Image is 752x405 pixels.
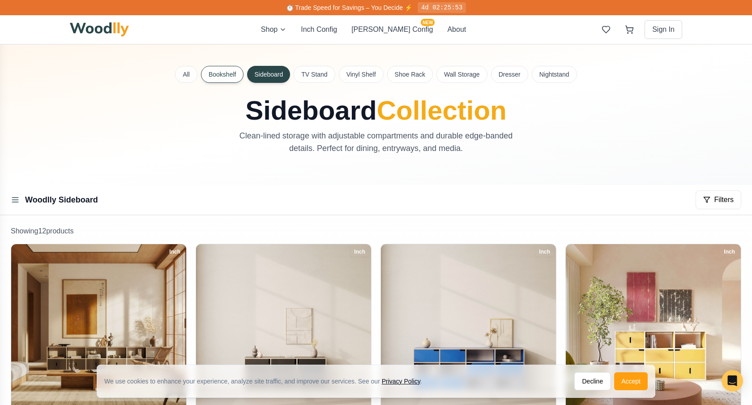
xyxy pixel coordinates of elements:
p: Clean-lined storage with adjustable compartments and durable edge-banded details. Perfect for din... [226,129,526,155]
button: Dresser [491,66,528,83]
a: Woodlly Sideboard [25,195,98,204]
span: NEW [421,19,435,26]
span: Filters [714,194,734,205]
div: Inch [720,247,739,257]
button: Vinyl Shelf [339,66,384,83]
div: 4d 02:25:53 [418,2,466,13]
button: Bookshelf [201,66,244,83]
button: Filters [696,190,741,209]
div: Inch [350,247,369,257]
button: Decline [574,372,611,390]
div: We use cookies to enhance your experience, analyze site traffic, and improve our services. See our . [104,377,429,386]
button: Shop [261,24,286,35]
button: Sideboard [247,66,290,83]
div: Inch [165,247,184,257]
button: Shoe Rack [387,66,433,83]
img: Woodlly [70,22,129,37]
span: ⏱️ Trade Speed for Savings – You Decide ⚡ [286,4,412,11]
button: [PERSON_NAME] ConfigNEW [351,24,433,35]
button: Nightstand [532,66,577,83]
button: Wall Storage [436,66,487,83]
button: Sign In [645,20,682,39]
div: Inch [535,247,554,257]
span: Collection [377,95,507,125]
button: Accept [614,372,648,390]
button: Inch Config [301,24,337,35]
h1: Sideboard [175,97,577,124]
button: About [447,24,466,35]
div: Open Intercom Messenger [722,370,743,392]
button: TV Stand [294,66,335,83]
a: Privacy Policy [382,378,420,385]
button: All [175,66,197,83]
p: Showing 12 product s [11,226,741,237]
